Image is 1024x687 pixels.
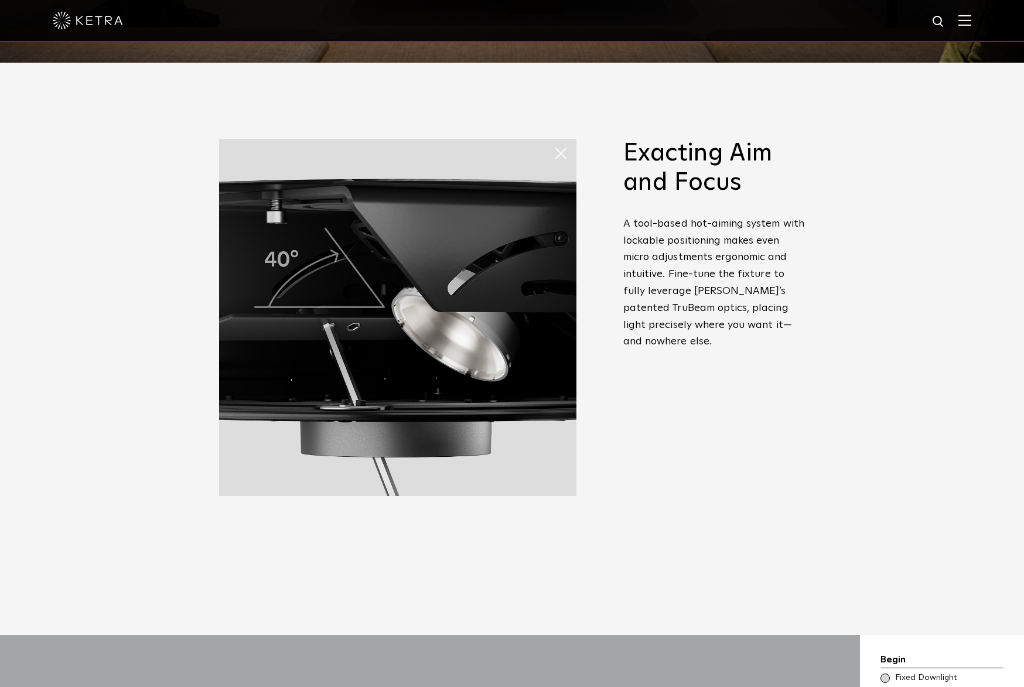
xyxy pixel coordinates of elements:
span: Fixed Downlight [895,672,1002,684]
img: search icon [931,15,946,29]
h2: Exacting Aim and Focus [623,139,805,198]
p: A tool-based hot-aiming system with lockable positioning makes even micro adjustments ergonomic a... [623,216,805,350]
img: Adjustable downlighting with 40 degree tilt [219,139,576,496]
img: ketra-logo-2019-white [53,12,123,29]
div: Begin [880,652,1003,669]
img: Hamburger%20Nav.svg [958,15,971,26]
